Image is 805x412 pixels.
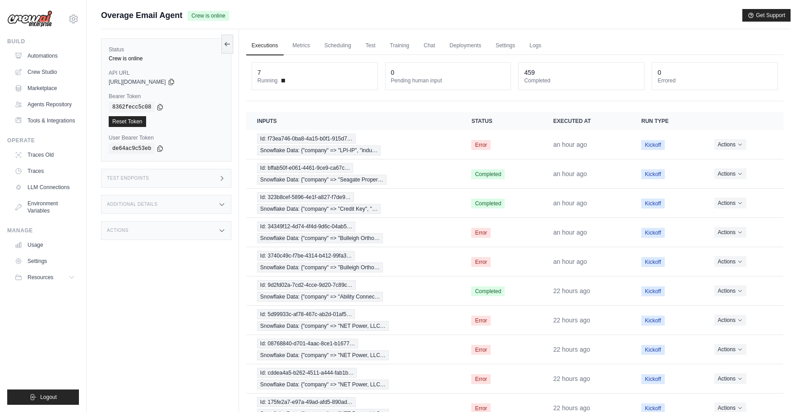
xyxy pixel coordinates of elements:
div: Operate [7,137,79,144]
a: LLM Connections [11,180,79,195]
span: Error [471,374,491,384]
a: Environment Variables [11,196,79,218]
span: Id: 08768840-d701-4aac-8ce1-b1677… [257,339,358,349]
time: September 24, 2025 at 13:03 IST [553,170,587,177]
div: 0 [658,68,661,77]
span: Id: 9d2fd02a-7cd2-4cce-9d20-7c89c… [257,280,356,290]
a: Logs [524,36,547,55]
h3: Additional Details [107,202,157,207]
span: Id: 5d99933c-af78-467c-ab2d-01af5… [257,309,355,319]
span: Kickoff [641,169,665,179]
time: September 24, 2025 at 13:02 IST [553,229,587,236]
div: Crew is online [109,55,224,62]
button: Actions for execution [714,344,746,355]
span: Kickoff [641,316,665,326]
span: Id: f73ea746-0ba8-4a15-b0f1-915d7… [257,134,356,144]
a: View execution details for Id [257,222,450,243]
div: 0 [391,68,395,77]
label: API URL [109,69,224,77]
span: Kickoff [641,257,665,267]
a: Training [385,36,415,55]
div: Build [7,38,79,45]
span: Kickoff [641,140,665,150]
a: Usage [11,238,79,252]
span: Snowflake Data: {"company" => "Ability Connec… [257,292,383,302]
button: Actions for execution [714,373,746,384]
span: Running [258,77,278,84]
a: Executions [246,36,284,55]
a: View execution details for Id [257,192,450,214]
a: View execution details for Id [257,309,450,331]
span: Snowflake Data: {"company" => "Credit Key", "… [257,204,381,214]
button: Actions for execution [714,227,746,238]
button: Actions for execution [714,315,746,326]
a: Tools & Integrations [11,113,79,128]
time: September 24, 2025 at 13:03 IST [553,199,587,207]
time: September 23, 2025 at 16:18 IST [553,404,590,412]
span: Resources [28,274,53,281]
dt: Errored [658,77,772,84]
a: Automations [11,49,79,63]
a: Deployments [444,36,487,55]
button: Actions for execution [714,139,746,150]
button: Actions for execution [714,285,746,296]
button: Actions for execution [714,256,746,267]
a: Scheduling [319,36,356,55]
a: View execution details for Id [257,368,450,389]
span: Id: bffab50f-e061-4461-9ce9-ca67c… [257,163,353,173]
span: Snowflake Data: {"company" => "NET Power, LLC… [257,380,389,389]
h3: Test Endpoints [107,176,149,181]
span: Error [471,257,491,267]
span: Completed [471,199,505,208]
span: [URL][DOMAIN_NAME] [109,78,166,86]
span: Error [471,140,491,150]
a: Traces Old [11,148,79,162]
span: Id: 175fe2a7-e97a-49ad-afd5-890ad… [257,397,356,407]
span: Snowflake Data: {"company" => "Seagate Proper… [257,175,386,185]
span: Completed [471,286,505,296]
a: Traces [11,164,79,178]
div: Manage [7,227,79,234]
time: September 24, 2025 at 13:02 IST [553,258,587,265]
th: Status [460,112,542,130]
label: User Bearer Token [109,134,224,141]
button: Actions for execution [714,168,746,179]
div: 7 [258,68,261,77]
span: Snowflake Data: {"company" => "Bulleigh Ortho… [257,263,383,272]
a: Settings [490,36,520,55]
code: 8362fecc5c08 [109,102,155,113]
a: Agents Repository [11,97,79,112]
a: View execution details for Id [257,280,450,302]
button: Logout [7,389,79,405]
span: Kickoff [641,286,665,296]
button: Resources [11,270,79,285]
th: Run Type [630,112,704,130]
time: September 23, 2025 at 16:18 IST [553,375,590,382]
span: Kickoff [641,228,665,238]
span: Error [471,228,491,238]
span: Overage Email Agent [101,9,182,22]
th: Executed at [543,112,630,130]
span: Snowflake Data: {"company" => "NET Power, LLC… [257,350,389,360]
div: 459 [524,68,534,77]
a: Metrics [287,36,316,55]
span: Id: 323b8cef-5896-4e1f-a827-f7de9… [257,192,354,202]
label: Status [109,46,224,53]
span: Completed [471,169,505,179]
span: Kickoff [641,374,665,384]
span: Crew is online [188,11,229,21]
a: Crew Studio [11,65,79,79]
code: de64ac9c53eb [109,143,155,154]
time: September 23, 2025 at 16:18 IST [553,287,590,294]
a: Chat [419,36,441,55]
a: View execution details for Id [257,251,450,272]
a: View execution details for Id [257,134,450,155]
span: Error [471,345,491,355]
th: Inputs [246,112,461,130]
span: Snowflake Data: {"company" => "NET Power, LLC… [257,321,389,331]
a: Reset Token [109,116,146,127]
h3: Actions [107,228,129,233]
span: Id: 3740c49c-f7be-4314-b412-99fa3… [257,251,355,261]
time: September 24, 2025 at 13:03 IST [553,141,587,148]
span: Kickoff [641,199,665,208]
